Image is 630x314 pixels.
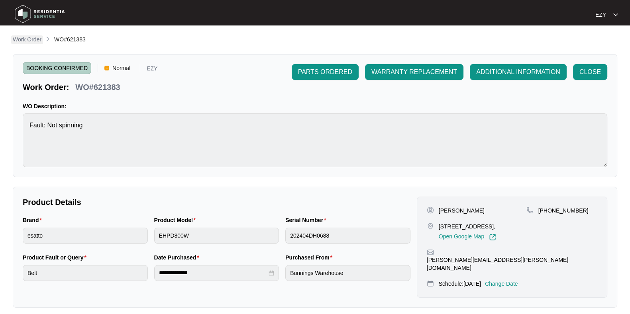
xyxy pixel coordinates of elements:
span: Normal [109,62,133,74]
button: WARRANTY REPLACEMENT [365,64,463,80]
img: chevron-right [45,36,51,42]
p: [STREET_ADDRESS], [439,222,496,230]
img: map-pin [427,222,434,230]
p: Schedule: [DATE] [439,280,481,288]
img: dropdown arrow [613,13,618,17]
input: Serial Number [285,228,410,244]
button: PARTS ORDERED [292,64,359,80]
img: Vercel Logo [104,66,109,70]
img: user-pin [427,207,434,214]
input: Purchased From [285,265,410,281]
span: WO#621383 [54,36,86,43]
input: Product Fault or Query [23,265,148,281]
span: BOOKING CONFIRMED [23,62,91,74]
span: ADDITIONAL INFORMATION [476,67,560,77]
input: Brand [23,228,148,244]
span: PARTS ORDERED [298,67,352,77]
label: Serial Number [285,216,329,224]
input: Product Model [154,228,279,244]
img: map-pin [427,249,434,256]
a: Work Order [11,35,43,44]
p: [PERSON_NAME] [439,207,485,215]
img: Link-External [489,234,496,241]
p: Work Order [13,35,41,43]
p: Work Order: [23,82,69,93]
button: CLOSE [573,64,607,80]
img: map-pin [526,207,534,214]
p: Change Date [485,280,518,288]
p: [PHONE_NUMBER] [538,207,589,215]
button: ADDITIONAL INFORMATION [470,64,567,80]
label: Product Model [154,216,199,224]
span: WARRANTY REPLACEMENT [371,67,457,77]
label: Product Fault or Query [23,254,90,261]
label: Purchased From [285,254,336,261]
img: map-pin [427,280,434,287]
input: Date Purchased [159,269,267,277]
img: residentia service logo [12,2,68,26]
p: WO#621383 [75,82,120,93]
textarea: Fault: Not spinning [23,113,607,167]
p: [PERSON_NAME][EMAIL_ADDRESS][PERSON_NAME][DOMAIN_NAME] [427,256,597,272]
a: Open Google Map [439,234,496,241]
span: CLOSE [579,67,601,77]
p: Product Details [23,197,410,208]
p: WO Description: [23,102,607,110]
label: Date Purchased [154,254,202,261]
label: Brand [23,216,45,224]
p: EZY [595,11,606,19]
p: EZY [147,66,157,74]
